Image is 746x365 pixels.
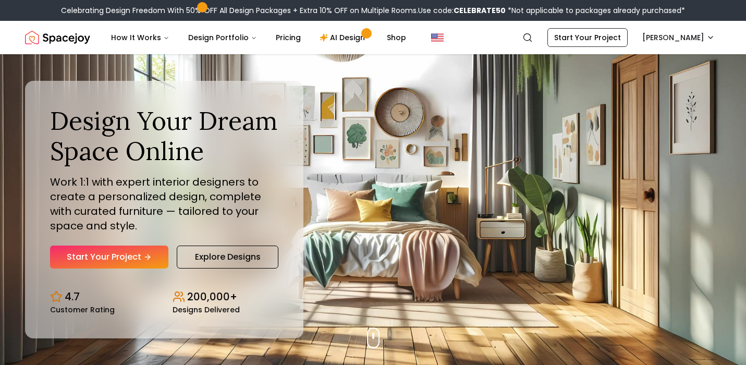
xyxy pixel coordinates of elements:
div: Design stats [50,281,278,313]
p: Work 1:1 with expert interior designers to create a personalized design, complete with curated fu... [50,175,278,233]
h1: Design Your Dream Space Online [50,106,278,166]
p: 4.7 [65,289,80,304]
nav: Main [103,27,414,48]
button: How It Works [103,27,178,48]
a: Start Your Project [50,246,168,269]
small: Designs Delivered [173,306,240,313]
a: Spacejoy [25,27,90,48]
button: Design Portfolio [180,27,265,48]
a: Pricing [267,27,309,48]
img: Spacejoy Logo [25,27,90,48]
a: Explore Designs [177,246,278,269]
a: AI Design [311,27,376,48]
button: [PERSON_NAME] [636,28,721,47]
small: Customer Rating [50,306,115,313]
div: Celebrating Design Freedom With 50% OFF All Design Packages + Extra 10% OFF on Multiple Rooms. [61,5,685,16]
a: Shop [378,27,414,48]
a: Start Your Project [547,28,628,47]
img: United States [431,31,444,44]
span: *Not applicable to packages already purchased* [506,5,685,16]
b: CELEBRATE50 [454,5,506,16]
p: 200,000+ [187,289,237,304]
nav: Global [25,21,721,54]
span: Use code: [418,5,506,16]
